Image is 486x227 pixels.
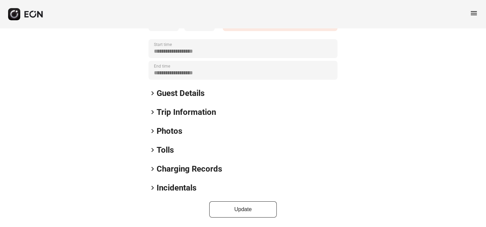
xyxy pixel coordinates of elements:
[157,126,182,136] h2: Photos
[157,145,174,155] h2: Tolls
[157,182,196,193] h2: Incidentals
[148,146,157,154] span: keyboard_arrow_right
[157,163,222,174] h2: Charging Records
[470,9,478,17] span: menu
[148,127,157,135] span: keyboard_arrow_right
[157,107,216,118] h2: Trip Information
[148,184,157,192] span: keyboard_arrow_right
[209,201,277,218] button: Update
[148,108,157,116] span: keyboard_arrow_right
[148,165,157,173] span: keyboard_arrow_right
[148,89,157,97] span: keyboard_arrow_right
[157,88,205,99] h2: Guest Details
